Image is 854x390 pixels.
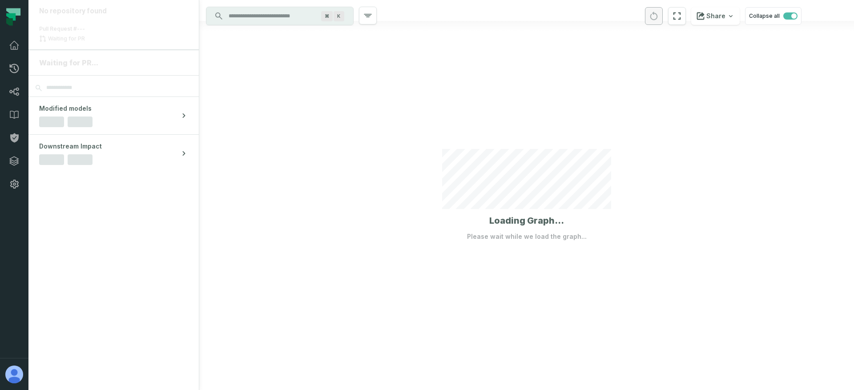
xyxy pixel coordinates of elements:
[39,57,188,68] div: Waiting for PR...
[39,7,188,16] div: No repository found
[467,232,587,241] p: Please wait while we load the graph...
[28,135,199,172] button: Downstream Impact
[691,7,740,25] button: Share
[489,214,564,227] h1: Loading Graph...
[46,35,87,42] span: Waiting for PR
[321,11,333,21] span: Press ⌘ + K to focus the search bar
[39,104,92,113] span: Modified models
[39,142,102,151] span: Downstream Impact
[334,11,344,21] span: Press ⌘ + K to focus the search bar
[5,366,23,383] img: avatar of Aviel Bar-Yossef
[39,25,85,32] span: Pull Request #---
[745,7,802,25] button: Collapse all
[28,97,199,134] button: Modified models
